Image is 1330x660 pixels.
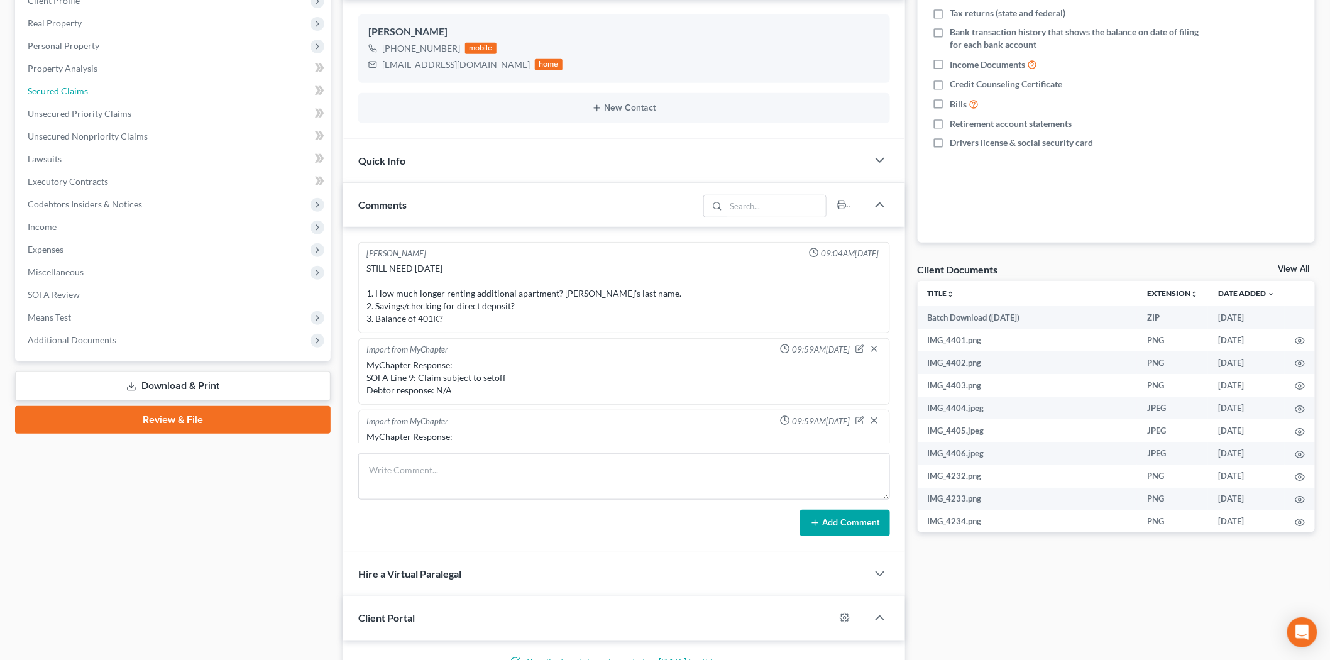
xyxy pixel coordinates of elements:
[918,510,1138,533] td: IMG_4234.png
[28,199,142,209] span: Codebtors Insiders & Notices
[950,78,1063,91] span: Credit Counseling Certificate
[18,57,331,80] a: Property Analysis
[28,40,99,51] span: Personal Property
[1137,488,1208,510] td: PNG
[1137,442,1208,465] td: JPEG
[950,26,1205,51] span: Bank transaction history that shows the balance on date of filing for each bank account
[28,108,131,119] span: Unsecured Priority Claims
[1208,351,1285,374] td: [DATE]
[918,397,1138,419] td: IMG_4404.jpeg
[950,7,1066,19] span: Tax returns (state and federal)
[28,221,57,232] span: Income
[950,98,967,111] span: Bills
[800,510,890,536] button: Add Comment
[28,312,71,322] span: Means Test
[358,612,415,624] span: Client Portal
[28,334,116,345] span: Additional Documents
[1190,290,1198,298] i: unfold_more
[28,244,63,255] span: Expenses
[366,248,426,260] div: [PERSON_NAME]
[18,102,331,125] a: Unsecured Priority Claims
[1287,617,1317,647] div: Open Intercom Messenger
[382,42,460,55] div: [PHONE_NUMBER]
[28,131,148,141] span: Unsecured Nonpriority Claims
[1218,289,1275,298] a: Date Added expand_more
[950,58,1026,71] span: Income Documents
[1137,397,1208,419] td: JPEG
[366,415,448,428] div: Import from MyChapter
[947,290,955,298] i: unfold_more
[15,406,331,434] a: Review & File
[1137,306,1208,329] td: ZIP
[1137,465,1208,487] td: PNG
[368,25,880,40] div: [PERSON_NAME]
[918,329,1138,351] td: IMG_4401.png
[822,248,879,260] span: 09:04AM[DATE]
[1208,306,1285,329] td: [DATE]
[18,170,331,193] a: Executory Contracts
[18,283,331,306] a: SOFA Review
[1278,265,1310,273] a: View All
[358,199,407,211] span: Comments
[1137,374,1208,397] td: PNG
[28,267,84,277] span: Miscellaneous
[1208,397,1285,419] td: [DATE]
[918,442,1138,465] td: IMG_4406.jpeg
[15,371,331,401] a: Download & Print
[918,419,1138,442] td: IMG_4405.jpeg
[28,289,80,300] span: SOFA Review
[1147,289,1198,298] a: Extensionunfold_more
[18,125,331,148] a: Unsecured Nonpriority Claims
[1208,442,1285,465] td: [DATE]
[28,18,82,28] span: Real Property
[1208,419,1285,442] td: [DATE]
[1267,290,1275,298] i: expand_more
[18,148,331,170] a: Lawsuits
[1208,374,1285,397] td: [DATE]
[366,431,882,468] div: MyChapter Response: SOFA Line 12: Property Assigned for Creditor Benefit Debtor response: N/A
[382,58,530,71] div: [EMAIL_ADDRESS][DOMAIN_NAME]
[1208,488,1285,510] td: [DATE]
[1137,419,1208,442] td: JPEG
[535,59,563,70] div: home
[950,118,1072,130] span: Retirement account statements
[1137,329,1208,351] td: PNG
[28,176,108,187] span: Executory Contracts
[368,103,880,113] button: New Contact
[726,195,826,217] input: Search...
[1137,351,1208,374] td: PNG
[366,344,448,356] div: Import from MyChapter
[1208,329,1285,351] td: [DATE]
[28,85,88,96] span: Secured Claims
[928,289,955,298] a: Titleunfold_more
[918,306,1138,329] td: Batch Download ([DATE])
[358,155,405,167] span: Quick Info
[918,263,998,276] div: Client Documents
[28,153,62,164] span: Lawsuits
[358,568,461,580] span: Hire a Virtual Paralegal
[1208,465,1285,487] td: [DATE]
[366,262,882,325] div: STILL NEED [DATE] 1. How much longer renting additional apartment? [PERSON_NAME]'s last name. 2. ...
[366,359,882,397] div: MyChapter Response: SOFA Line 9: Claim subject to setoff Debtor response: N/A
[918,465,1138,487] td: IMG_4232.png
[28,63,97,74] span: Property Analysis
[918,488,1138,510] td: IMG_4233.png
[1137,510,1208,533] td: PNG
[793,415,850,427] span: 09:59AM[DATE]
[18,80,331,102] a: Secured Claims
[793,344,850,356] span: 09:59AM[DATE]
[918,351,1138,374] td: IMG_4402.png
[1208,510,1285,533] td: [DATE]
[918,374,1138,397] td: IMG_4403.png
[950,136,1094,149] span: Drivers license & social security card
[465,43,497,54] div: mobile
